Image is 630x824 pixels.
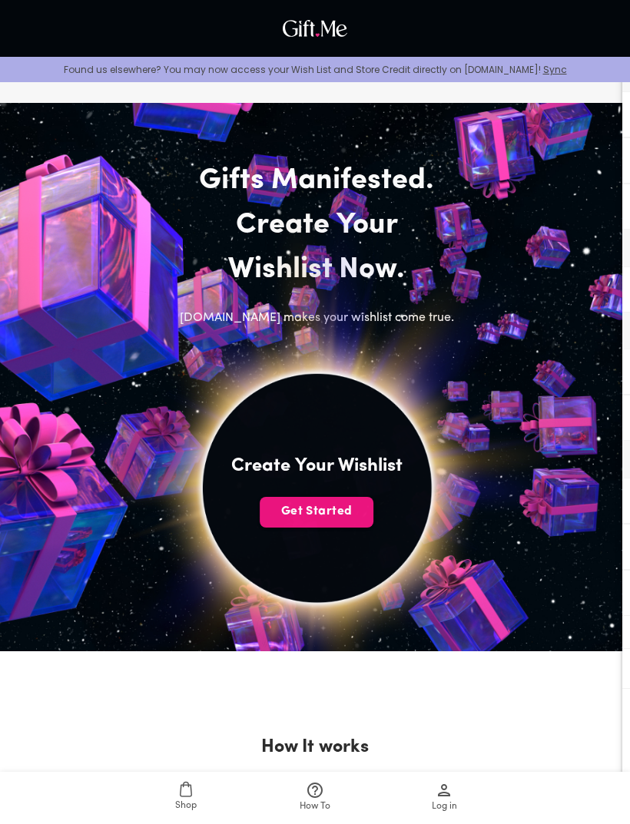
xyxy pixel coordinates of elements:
[157,159,476,204] h2: Gifts Manifested.
[432,799,457,814] span: Log in
[175,799,197,813] span: Shop
[380,772,509,824] a: Log in
[260,503,373,520] span: Get Started
[279,16,351,41] img: GiftMe Logo
[260,497,373,528] button: Get Started
[121,772,250,824] a: Shop
[250,772,380,824] a: How To
[34,204,600,770] img: hero_sun_mobile.png
[300,799,330,814] span: How To
[12,63,618,76] p: Found us elsewhere? You may now access your Wish List and Store Credit directly on [DOMAIN_NAME]!
[261,735,369,759] h2: How It works
[231,454,403,478] h4: Create Your Wishlist
[543,63,567,76] a: Sync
